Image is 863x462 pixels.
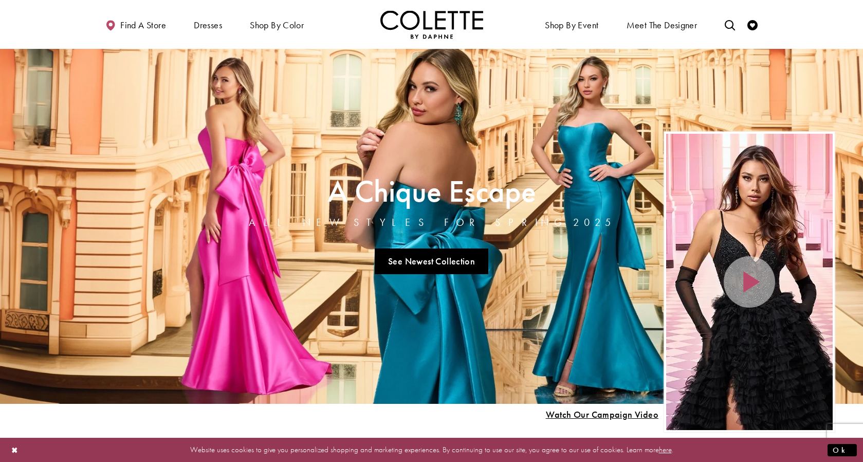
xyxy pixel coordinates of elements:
[627,20,697,30] span: Meet the designer
[545,20,598,30] span: Shop By Event
[194,20,222,30] span: Dresses
[191,10,225,39] span: Dresses
[380,10,483,39] a: Visit Home Page
[103,10,169,39] a: Find a store
[6,441,24,459] button: Close Dialog
[722,10,738,39] a: Toggle search
[120,20,166,30] span: Find a store
[74,443,789,457] p: Website uses cookies to give you personalized shopping and marketing experiences. By continuing t...
[659,445,672,455] a: here
[745,10,760,39] a: Check Wishlist
[380,10,483,39] img: Colette by Daphne
[545,410,658,420] span: Play Slide #15 Video
[375,248,489,274] a: See Newest Collection A Chique Escape All New Styles For Spring 2025
[624,10,700,39] a: Meet the designer
[250,20,304,30] span: Shop by color
[542,10,601,39] span: Shop By Event
[246,244,618,278] ul: Slider Links
[828,443,857,456] button: Submit Dialog
[247,10,306,39] span: Shop by color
